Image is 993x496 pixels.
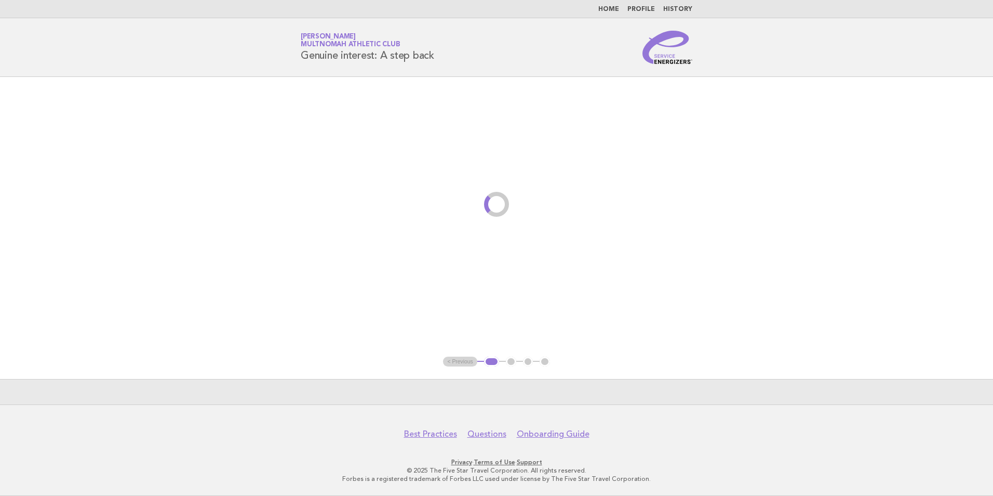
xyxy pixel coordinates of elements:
a: Onboarding Guide [517,429,589,439]
a: Home [598,6,619,12]
a: Questions [467,429,506,439]
p: © 2025 The Five Star Travel Corporation. All rights reserved. [179,466,814,475]
span: Multnomah Athletic Club [301,42,400,48]
a: [PERSON_NAME]Multnomah Athletic Club [301,33,400,48]
a: Privacy [451,459,472,466]
a: Profile [627,6,655,12]
a: Support [517,459,542,466]
a: Best Practices [404,429,457,439]
p: · · [179,458,814,466]
a: Terms of Use [474,459,515,466]
a: History [663,6,692,12]
img: Service Energizers [642,31,692,64]
h1: Genuine interest: A step back [301,34,434,61]
p: Forbes is a registered trademark of Forbes LLC used under license by The Five Star Travel Corpora... [179,475,814,483]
